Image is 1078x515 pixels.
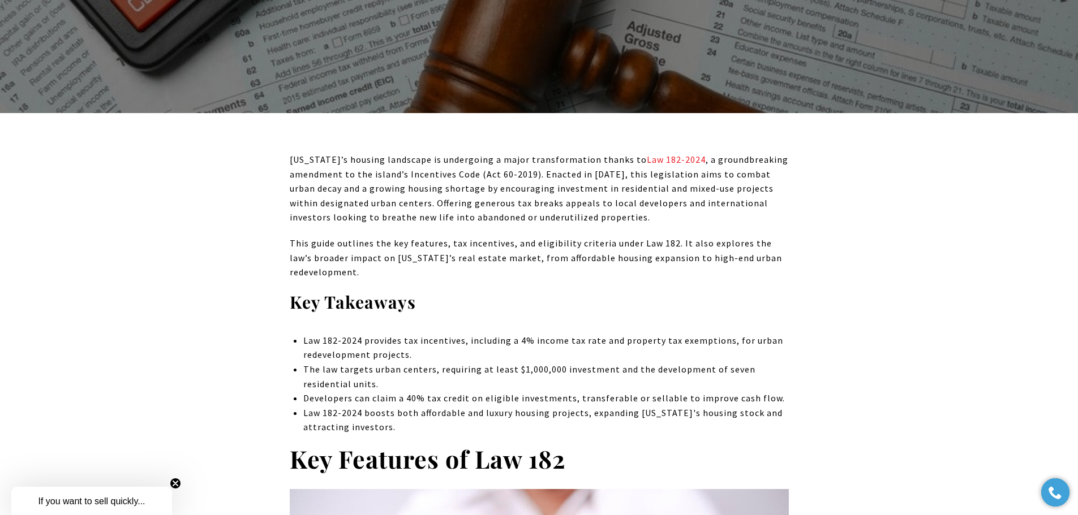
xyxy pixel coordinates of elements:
p: Law 182-2024 boosts both affordable and luxury housing projects, expanding [US_STATE]'s housing s... [303,406,788,435]
p: Developers can claim a 40% tax credit on eligible investments, transferable or sellable to improv... [303,391,788,406]
div: If you want to sell quickly... Close teaser [11,487,172,515]
span: If you want to sell quickly... [38,496,145,506]
p: Law 182-2024 provides tax incentives, including a 4% income tax rate and property tax exemptions,... [303,334,788,362]
p: The law targets urban centers, requiring at least $1,000,000 investment and the development of se... [303,362,788,391]
strong: Key Takeaways [290,291,416,313]
p: This guide outlines the key features, tax incentives, and eligibility criteria under Law 182. It ... [290,236,789,280]
strong: Key Features of Law 182 [290,442,565,475]
p: [US_STATE]’s housing landscape is undergoing a major transformation thanks to , a groundbreaking ... [290,153,789,225]
button: Close teaser [170,478,181,489]
a: Law 182-2024 - open in a new tab [647,154,706,165]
